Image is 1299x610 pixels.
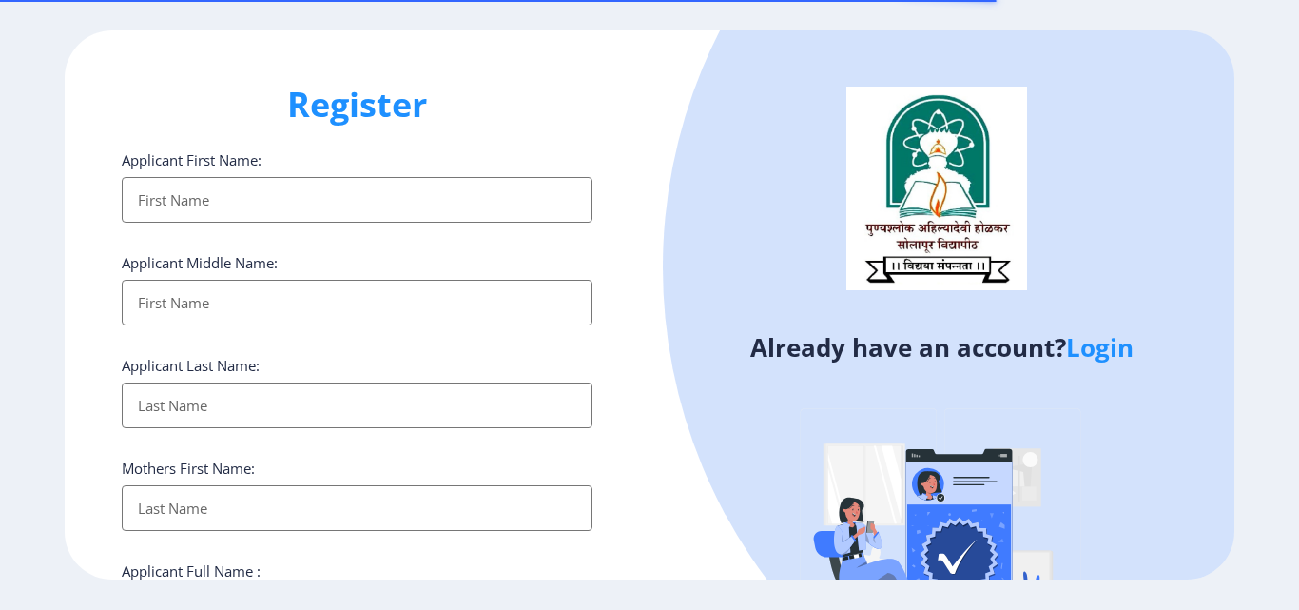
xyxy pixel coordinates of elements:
[664,332,1220,363] h4: Already have an account?
[122,82,592,128] h1: Register
[122,561,261,600] label: Applicant Full Name : (As on marksheet)
[122,177,592,223] input: First Name
[846,87,1027,290] img: logo
[122,485,592,531] input: Last Name
[122,356,260,375] label: Applicant Last Name:
[122,280,592,325] input: First Name
[122,253,278,272] label: Applicant Middle Name:
[122,459,255,478] label: Mothers First Name:
[1066,330,1134,364] a: Login
[122,383,592,428] input: Last Name
[122,150,262,169] label: Applicant First Name:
